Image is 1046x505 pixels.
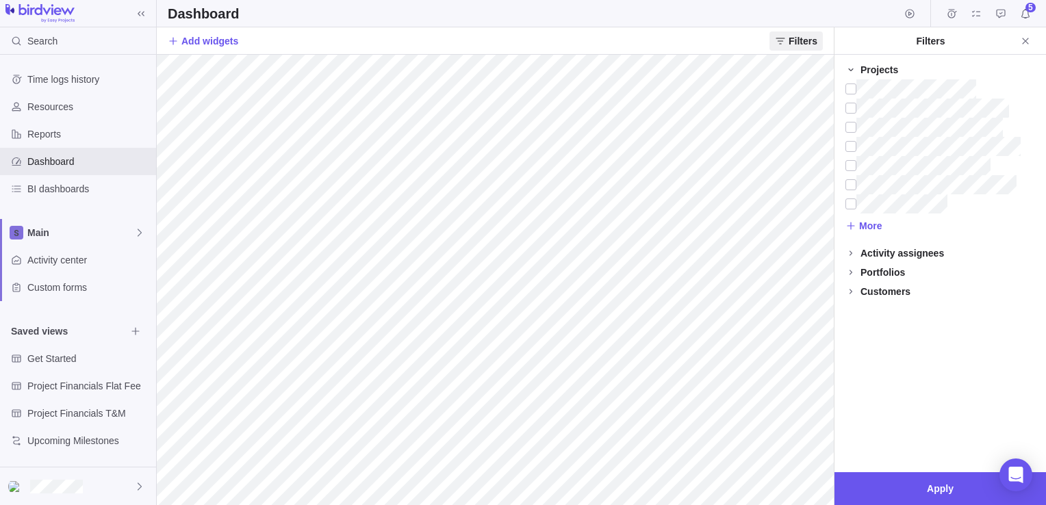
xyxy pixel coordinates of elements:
[1016,4,1035,23] span: Notifications
[1016,10,1035,21] a: Notifications
[999,458,1032,491] div: Open Intercom Messenger
[860,285,910,298] div: Customers
[860,246,944,260] div: Activity assignees
[11,324,126,338] span: Saved views
[126,322,145,341] span: Browse views
[27,379,151,393] span: Project Financials Flat Fee
[860,266,905,279] div: Portfolios
[27,226,134,239] span: Main
[967,4,986,23] span: My assignments
[8,478,25,495] div: Hafiz Shahid
[769,31,823,51] span: Filters
[900,4,919,23] span: Start timer
[27,352,151,365] span: Get Started
[967,10,986,21] a: My assignments
[927,480,954,497] span: Apply
[27,253,151,267] span: Activity center
[168,31,238,51] span: Add widgets
[27,281,151,294] span: Custom forms
[834,472,1046,505] span: Apply
[27,73,151,86] span: Time logs history
[942,4,961,23] span: Time logs
[27,406,151,420] span: Project Financials T&M
[168,4,239,23] h2: Dashboard
[845,216,882,235] span: More
[27,155,151,168] span: Dashboard
[181,34,238,48] span: Add widgets
[27,127,151,141] span: Reports
[845,34,1016,48] div: Filters
[991,10,1010,21] a: Approval requests
[27,100,151,114] span: Resources
[8,481,25,492] img: Show
[789,34,817,48] span: Filters
[942,10,961,21] a: Time logs
[859,219,882,233] span: More
[1016,31,1035,51] span: Close
[27,34,58,48] span: Search
[27,182,151,196] span: BI dashboards
[5,4,75,23] img: logo
[991,4,1010,23] span: Approval requests
[27,434,151,448] span: Upcoming Milestones
[860,63,898,77] div: Projects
